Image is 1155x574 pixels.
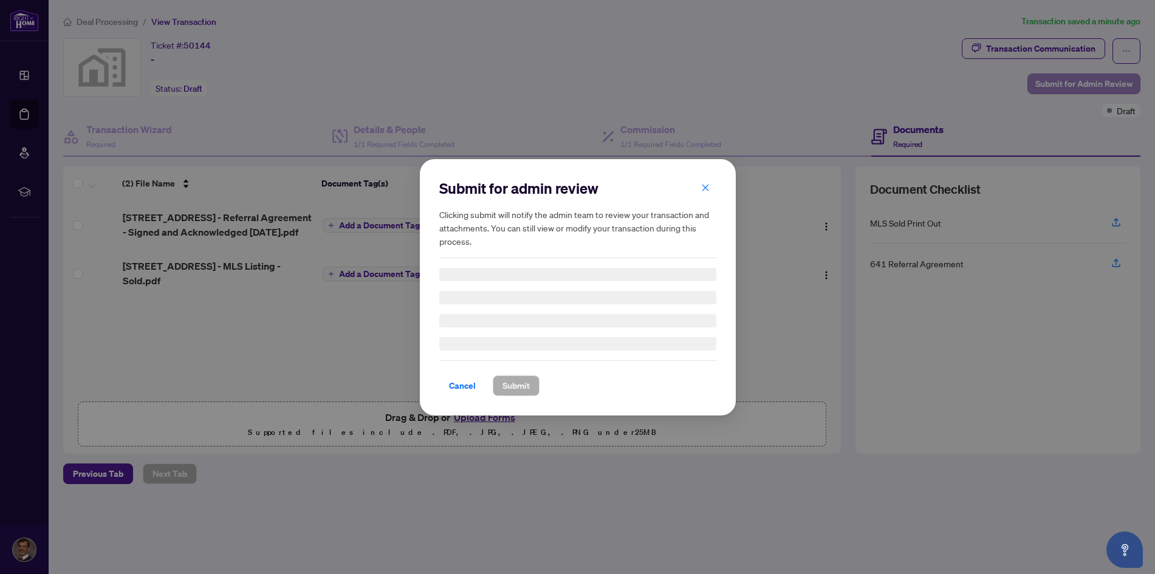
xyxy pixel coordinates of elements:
[439,208,716,248] h5: Clicking submit will notify the admin team to review your transaction and attachments. You can st...
[449,376,476,395] span: Cancel
[493,375,540,396] button: Submit
[439,375,485,396] button: Cancel
[1106,531,1143,568] button: Open asap
[701,183,710,191] span: close
[439,179,716,198] h2: Submit for admin review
